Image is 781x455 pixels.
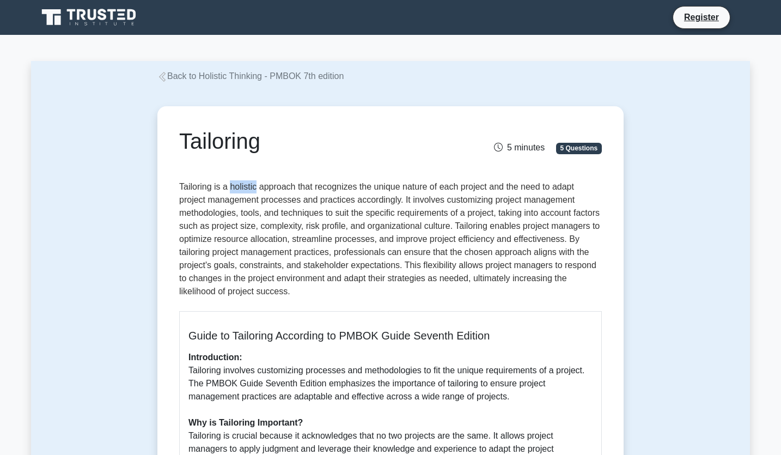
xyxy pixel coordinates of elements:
span: 5 Questions [556,143,602,154]
b: Why is Tailoring Important? [188,418,303,427]
h1: Tailoring [179,128,456,154]
a: Back to Holistic Thinking - PMBOK 7th edition [157,71,344,81]
a: Register [678,10,725,24]
b: Introduction: [188,353,242,362]
span: 5 minutes [494,143,545,152]
h5: Guide to Tailoring According to PMBOK Guide Seventh Edition [188,329,593,342]
p: Tailoring is a holistic approach that recognizes the unique nature of each project and the need t... [179,180,602,302]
